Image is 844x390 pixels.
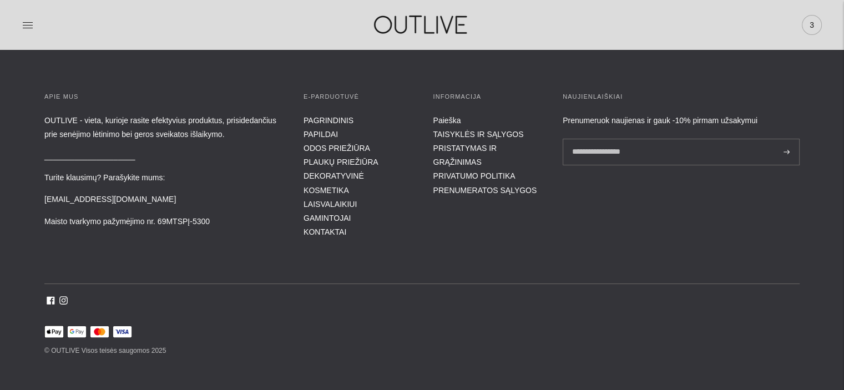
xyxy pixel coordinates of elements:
[304,116,353,125] a: PAGRINDINIS
[304,214,351,222] a: GAMINTOJAI
[304,158,378,166] a: PLAUKŲ PRIEŽIŪRA
[802,13,822,37] a: 3
[433,144,497,166] a: PRISTATYMAS IR GRĄŽINIMAS
[44,171,281,185] p: Turite klausimų? Parašykite mums:
[304,130,338,139] a: PAPILDAI
[44,193,281,206] p: [EMAIL_ADDRESS][DOMAIN_NAME]
[304,200,357,209] a: LAISVALAIKIUI
[44,345,800,358] p: © OUTLIVE Visos teisės saugomos 2025
[44,215,281,229] p: Maisto tvarkymo pažymėjimo nr. 69MTSPĮ-5300
[433,92,541,103] h3: INFORMACIJA
[304,144,370,153] a: ODOS PRIEŽIŪRA
[304,171,364,194] a: DEKORATYVINĖ KOSMETIKA
[433,130,524,139] a: TAISYKLĖS IR SĄLYGOS
[44,92,281,103] h3: APIE MUS
[433,186,537,195] a: PRENUMERATOS SĄLYGOS
[352,6,491,44] img: OUTLIVE
[304,227,346,236] a: KONTAKTAI
[304,92,411,103] h3: E-parduotuvė
[563,92,800,103] h3: Naujienlaiškiai
[433,116,461,125] a: Paieška
[44,149,281,163] p: _____________________
[44,114,281,141] p: OUTLIVE - vieta, kurioje rasite efektyvius produktus, prisidedančius prie senėjimo lėtinimo bei g...
[563,114,800,128] div: Prenumeruok naujienas ir gauk -10% pirmam užsakymui
[433,171,516,180] a: PRIVATUMO POLITIKA
[804,17,820,33] span: 3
